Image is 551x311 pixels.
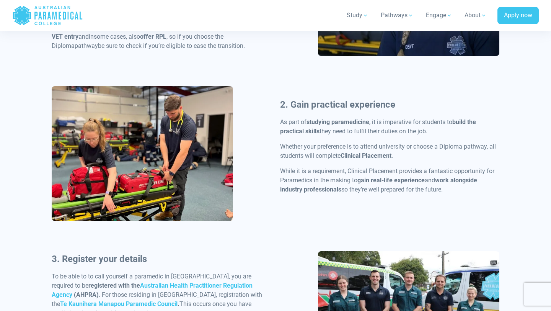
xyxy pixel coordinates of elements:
strong: work alongside industry professionals [280,177,477,193]
span: and [78,33,89,40]
strong: registered with the [88,282,140,289]
strong: Clinical Placement [341,152,391,159]
a: About [460,5,491,26]
strong: gain real-life experience [357,177,425,184]
a: Pathways [376,5,418,26]
strong: studying paramedicine [306,118,369,126]
span: in [89,33,94,40]
a: Study [342,5,373,26]
strong: 3. Register your details [52,254,147,264]
span: , so if you choose the Diploma [52,33,223,49]
span: offer RPL [140,33,166,40]
span: pathway [75,42,98,49]
span: be sure to check if you’re eligible to ease the transition. [98,42,245,49]
a: Australian Paramedical College [12,3,83,28]
strong: . [60,300,179,308]
a: Australian Health Practitioner Regulation Agency [52,282,253,298]
strong: build the practical skills [280,118,476,135]
a: Apply now [497,7,539,25]
a: Engage [421,5,457,26]
span: some cases, also [94,33,140,40]
p: While it is a requirement, Clinical Placement provides a fantastic opportunity for Paramedics in ... [280,167,499,194]
span: accept VET entry [52,24,267,40]
strong: (AHPRA) [74,291,99,298]
b: 2. Gain practical experience [280,99,395,110]
a: Te Kaunihera Manapou Paramedic Council [60,300,178,308]
p: As part of , it is imperative for students to they need to fulfil their duties on the job. [280,118,499,136]
p: Whether your preference is to attend university or choose a Diploma pathway, all students will co... [280,142,499,160]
